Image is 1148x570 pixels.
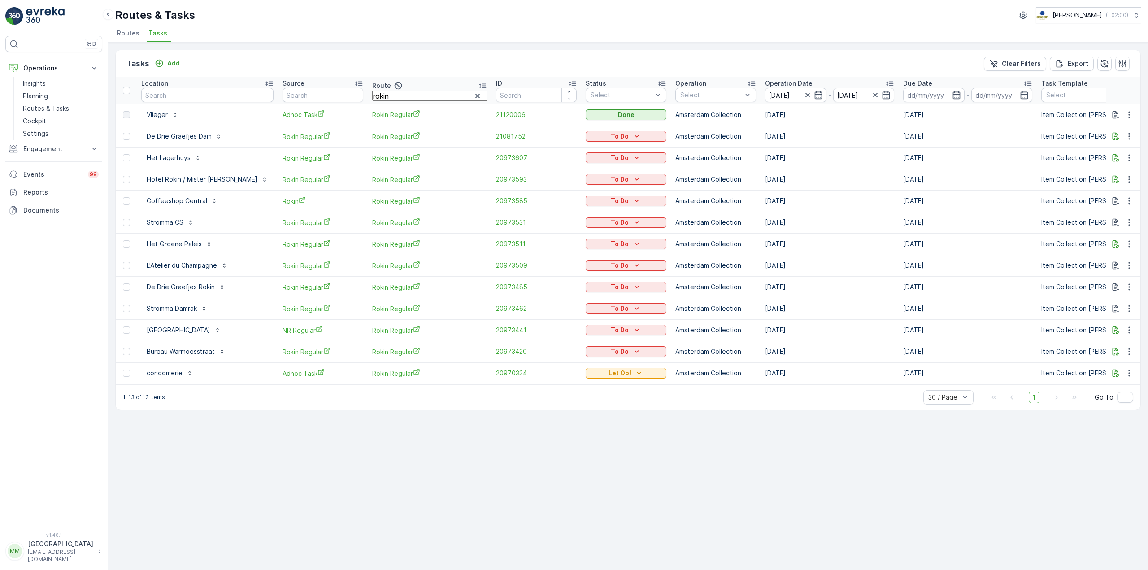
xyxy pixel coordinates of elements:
button: [PERSON_NAME](+02:00) [1036,7,1141,23]
div: Toggle Row Selected [123,370,130,377]
a: Rokin Regular [372,196,487,206]
a: NR Regular [283,326,363,335]
div: Toggle Row Selected [123,133,130,140]
p: Status [586,79,606,88]
p: Export [1068,59,1088,68]
button: Export [1050,57,1094,71]
input: dd/mm/yyyy [971,88,1033,102]
p: Reports [23,188,99,197]
td: Amsterdam Collection [671,362,761,384]
span: 20973511 [496,239,577,248]
p: Source [283,79,304,88]
a: Insights [19,77,102,90]
button: De Drie Graefjes Dam [141,129,228,144]
button: To Do [586,152,666,163]
p: To Do [611,326,629,335]
span: Rokin Regular [372,153,487,163]
span: Rokin [283,196,363,206]
span: 20973585 [496,196,577,205]
input: dd/mm/yyyy [833,88,895,102]
a: Rokin Regular [283,175,363,184]
td: Item Collection [PERSON_NAME] [1037,190,1143,212]
td: [DATE] [761,341,899,362]
p: [GEOGRAPHIC_DATA] [28,540,93,548]
p: Done [618,110,635,119]
p: Due Date [903,79,932,88]
a: 20973462 [496,304,577,313]
td: [DATE] [761,362,899,384]
span: Rokin Regular [372,304,487,313]
td: Amsterdam Collection [671,104,761,126]
p: [EMAIL_ADDRESS][DOMAIN_NAME] [28,548,93,563]
a: Planning [19,90,102,102]
a: 20973420 [496,347,577,356]
a: Rokin Regular [372,369,487,378]
button: To Do [586,325,666,335]
td: [DATE] [899,212,1037,233]
p: To Do [611,304,629,313]
span: Go To [1095,393,1113,402]
div: Toggle Row Selected [123,305,130,312]
button: Done [586,109,666,120]
a: Rokin Regular [372,175,487,184]
a: 20970334 [496,369,577,378]
input: dd/mm/yyyy [765,88,826,102]
button: L'Atelier du Champagne [141,258,233,273]
a: Rokin Regular [372,132,487,141]
p: De Drie Graefjes Dam [147,132,212,141]
span: Rokin Regular [283,132,363,141]
p: condomerie [147,369,183,378]
a: Cockpit [19,115,102,127]
a: 21081752 [496,132,577,141]
p: To Do [611,153,629,162]
p: Engagement [23,144,84,153]
a: Rokin Regular [283,347,363,357]
button: Engagement [5,140,102,158]
a: 20973509 [496,261,577,270]
a: Events99 [5,165,102,183]
span: 20973441 [496,326,577,335]
a: Rokin Regular [372,261,487,270]
a: Rokin Regular [372,283,487,292]
p: Operation Date [765,79,813,88]
p: Planning [23,91,48,100]
td: Amsterdam Collection [671,126,761,147]
p: Clear Filters [1002,59,1041,68]
button: To Do [586,346,666,357]
div: Toggle Row Selected [123,348,130,355]
p: 99 [90,171,97,178]
td: [DATE] [761,147,899,169]
td: Amsterdam Collection [671,212,761,233]
button: Stromma CS [141,215,200,230]
td: Amsterdam Collection [671,255,761,276]
button: To Do [586,196,666,206]
td: [DATE] [899,126,1037,147]
div: Toggle Row Selected [123,154,130,161]
span: Rokin Regular [372,218,487,227]
a: Rokin Regular [283,239,363,249]
div: Toggle Row Selected [123,326,130,334]
span: Rokin Regular [372,239,487,249]
img: basis-logo_rgb2x.png [1036,10,1049,20]
td: [DATE] [761,276,899,298]
a: 20973607 [496,153,577,162]
p: ( +02:00 ) [1106,12,1128,19]
span: Adhoc Task [283,110,363,119]
p: Add [167,59,180,68]
button: Coffeeshop Central [141,194,223,208]
button: To Do [586,174,666,185]
p: To Do [611,132,629,141]
td: [DATE] [899,298,1037,319]
p: Documents [23,206,99,215]
img: logo [5,7,23,25]
a: Rokin Regular [283,218,363,227]
button: To Do [586,303,666,314]
span: Rokin Regular [283,261,363,270]
p: Select [680,91,742,100]
button: Het Groene Paleis [141,237,218,251]
button: Let Op! [586,368,666,379]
